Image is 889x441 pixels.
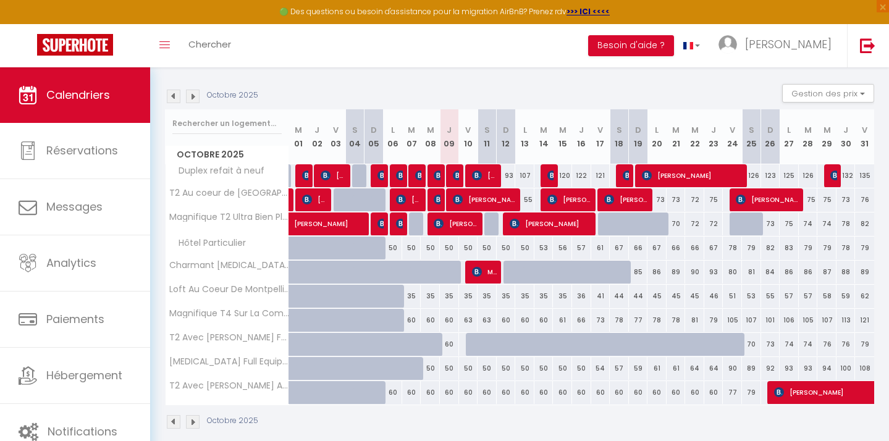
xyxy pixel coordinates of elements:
div: 121 [591,164,610,187]
div: 58 [817,285,836,308]
abbr: M [691,124,699,136]
div: 93 [799,357,818,380]
img: logout [860,38,875,53]
div: 61 [667,357,686,380]
div: 60 [553,381,572,404]
div: 105 [799,309,818,332]
div: 66 [685,237,704,259]
div: 75 [799,188,818,211]
div: 79 [855,333,874,356]
div: 70 [667,212,686,235]
a: Chercher [179,24,240,67]
span: [PERSON_NAME] [434,188,440,211]
div: 62 [855,285,874,308]
div: 105 [723,309,742,332]
span: Magnifique T2 Ultra Bien Placé [167,212,291,222]
div: 61 [553,309,572,332]
div: 78 [723,237,742,259]
div: 79 [817,237,836,259]
div: 57 [780,285,799,308]
div: 50 [515,357,534,380]
th: 29 [817,109,836,164]
th: 26 [761,109,780,164]
div: 50 [440,357,459,380]
div: 50 [478,357,497,380]
abbr: L [787,124,791,136]
span: [PERSON_NAME] [547,164,554,187]
span: Loft Au Coeur De Montpellier [167,285,291,294]
th: 23 [704,109,723,164]
div: 89 [855,261,874,283]
div: 90 [723,357,742,380]
div: 77 [629,309,648,332]
div: 35 [553,285,572,308]
div: 59 [629,357,648,380]
span: Charmant [MEDICAL_DATA] En [GEOGRAPHIC_DATA] [167,261,291,270]
div: 60 [591,381,610,404]
div: 60 [421,381,440,404]
th: 30 [836,109,856,164]
abbr: D [635,124,641,136]
div: 72 [685,188,704,211]
th: 12 [497,109,516,164]
div: 84 [761,261,780,283]
th: 01 [289,109,308,164]
div: 76 [817,333,836,356]
div: 50 [478,237,497,259]
abbr: S [484,124,490,136]
img: ... [718,35,737,54]
div: 66 [572,309,591,332]
div: 50 [553,357,572,380]
div: 75 [704,188,723,211]
div: 77 [723,381,742,404]
div: 108 [855,357,874,380]
div: 63 [459,309,478,332]
div: 50 [459,237,478,259]
span: Duplex refait à neuf [167,164,268,178]
div: 36 [572,285,591,308]
div: 61 [647,357,667,380]
div: 35 [534,285,554,308]
div: 67 [610,237,629,259]
span: [PERSON_NAME] [830,164,836,187]
th: 07 [402,109,421,164]
span: [PERSON_NAME] [415,164,421,187]
div: 72 [685,212,704,235]
div: 60 [421,309,440,332]
div: 100 [836,357,856,380]
a: ... [PERSON_NAME] [709,24,847,67]
div: 79 [742,381,761,404]
div: 78 [836,237,856,259]
th: 11 [478,109,497,164]
span: [PERSON_NAME] [396,188,421,211]
div: 60 [478,381,497,404]
div: 50 [421,237,440,259]
span: [PERSON_NAME] [547,188,592,211]
th: 21 [667,109,686,164]
span: [PERSON_NAME] [321,164,346,187]
abbr: J [711,124,716,136]
div: 73 [836,188,856,211]
span: Maigrot [PERSON_NAME] [472,260,497,283]
span: T2 Avec [PERSON_NAME] Face A l'Arc de Triomphe [167,333,291,342]
div: 82 [761,237,780,259]
div: 93 [497,164,516,187]
th: 20 [647,109,667,164]
div: 72 [704,212,723,235]
div: 79 [855,237,874,259]
div: 60 [629,381,648,404]
div: 60 [402,381,421,404]
div: 54 [591,357,610,380]
div: 57 [610,357,629,380]
div: 73 [667,188,686,211]
abbr: L [655,124,659,136]
div: 74 [817,212,836,235]
span: Analytics [46,255,96,271]
p: Octobre 2025 [207,415,258,427]
div: 60 [459,381,478,404]
div: 35 [515,285,534,308]
div: 73 [647,188,667,211]
abbr: M [672,124,680,136]
div: 51 [723,285,742,308]
span: Chercher [188,38,231,51]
